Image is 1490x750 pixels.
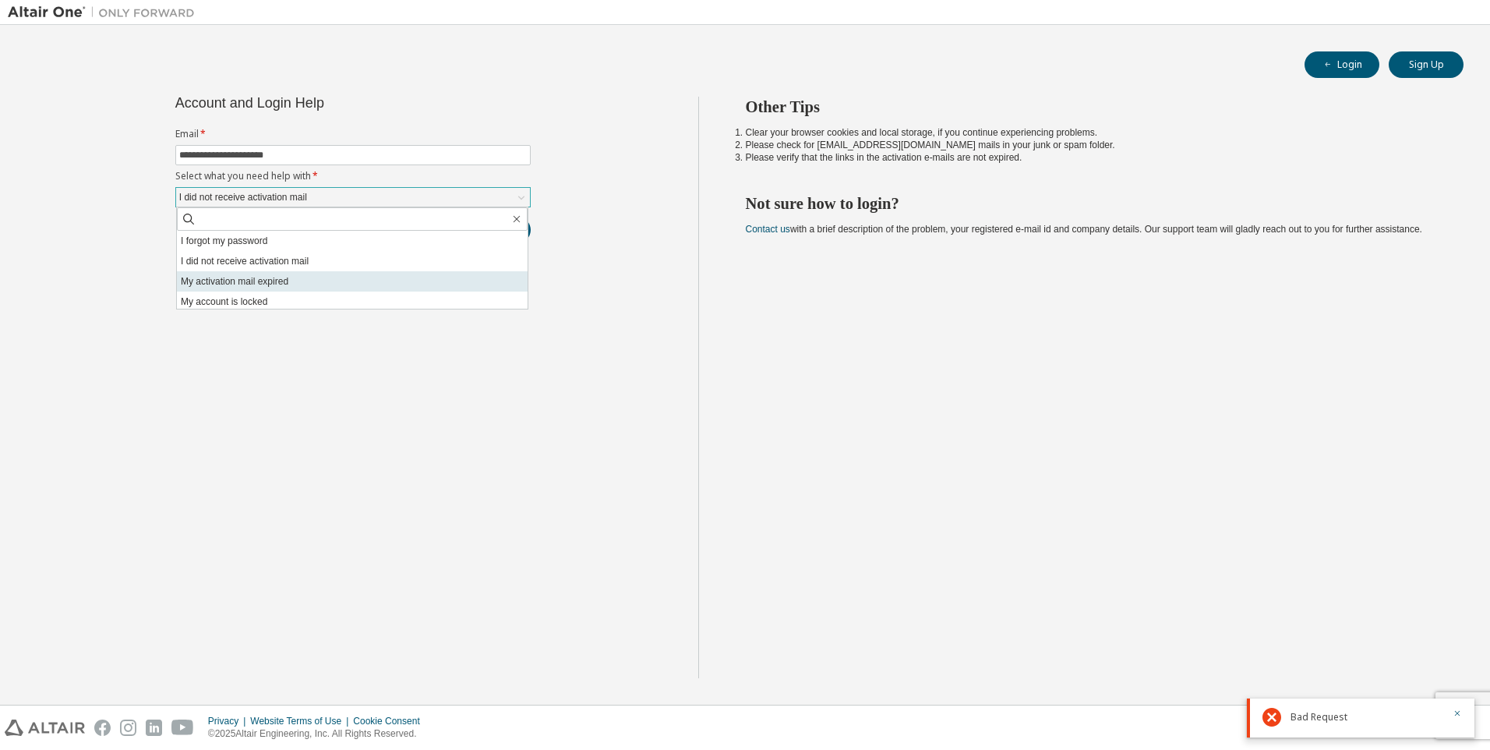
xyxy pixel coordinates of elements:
p: © 2025 Altair Engineering, Inc. All Rights Reserved. [208,727,429,741]
img: Altair One [8,5,203,20]
span: with a brief description of the problem, your registered e-mail id and company details. Our suppo... [746,224,1422,235]
img: instagram.svg [120,720,136,736]
img: altair_logo.svg [5,720,85,736]
div: Cookie Consent [353,715,429,727]
div: Account and Login Help [175,97,460,109]
img: facebook.svg [94,720,111,736]
button: Login [1305,51,1379,78]
h2: Not sure how to login? [746,193,1436,214]
li: Please check for [EMAIL_ADDRESS][DOMAIN_NAME] mails in your junk or spam folder. [746,139,1436,151]
div: Website Terms of Use [250,715,353,727]
li: I forgot my password [177,231,528,251]
div: Privacy [208,715,250,727]
div: I did not receive activation mail [177,189,309,206]
li: Clear your browser cookies and local storage, if you continue experiencing problems. [746,126,1436,139]
h2: Other Tips [746,97,1436,117]
a: Contact us [746,224,790,235]
img: youtube.svg [171,720,194,736]
li: Please verify that the links in the activation e-mails are not expired. [746,151,1436,164]
span: Bad Request [1291,711,1347,723]
div: I did not receive activation mail [176,188,530,207]
label: Email [175,128,531,140]
button: Sign Up [1389,51,1464,78]
label: Select what you need help with [175,170,531,182]
img: linkedin.svg [146,720,162,736]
